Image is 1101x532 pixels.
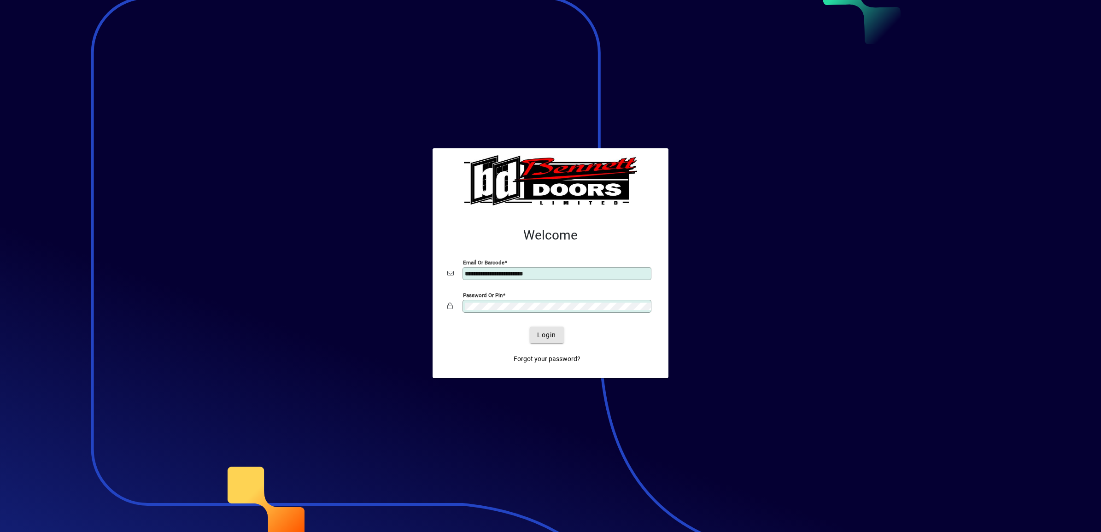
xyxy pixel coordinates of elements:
mat-label: Email or Barcode [463,259,504,266]
a: Forgot your password? [510,351,584,367]
h2: Welcome [447,228,654,243]
button: Login [530,327,563,343]
span: Login [537,330,556,340]
mat-label: Password or Pin [463,292,503,298]
span: Forgot your password? [514,354,580,364]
